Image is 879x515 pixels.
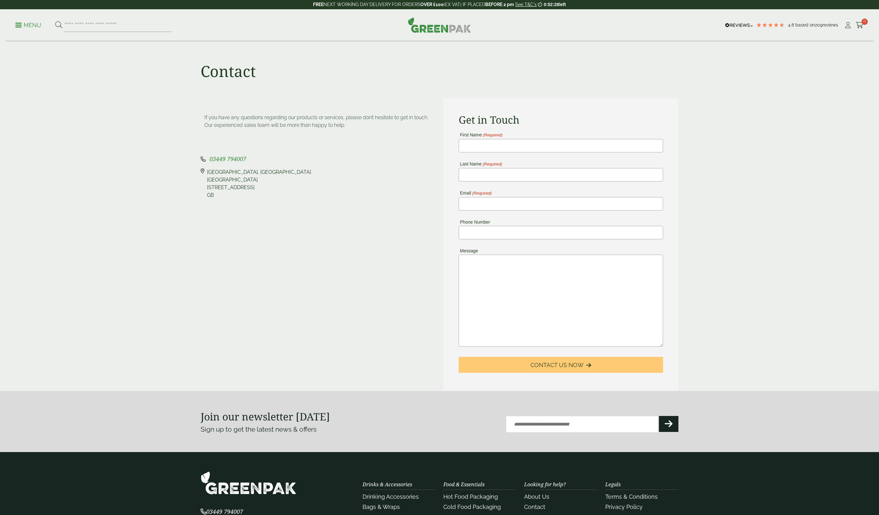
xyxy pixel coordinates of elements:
a: 03449 794007 [210,156,246,162]
span: (Required) [482,133,502,137]
label: First Name [459,133,502,137]
strong: Join our newsletter [DATE] [201,410,330,423]
strong: BEFORE 2 pm [485,2,514,7]
a: See T&C's [515,2,537,7]
span: left [559,2,566,7]
a: Privacy Policy [605,503,643,510]
h1: Contact [201,62,256,81]
span: 0 [861,19,868,25]
span: 209 [815,22,822,27]
span: reviews [822,22,838,27]
button: Contact Us Now [459,357,663,373]
a: Menu [15,21,41,28]
a: Bags & Wraps [363,503,400,510]
p: Menu [15,21,41,29]
img: REVIEWS.io [725,23,753,27]
span: 4.8 [788,22,795,27]
div: 4.78 Stars [756,22,785,28]
label: Phone Number [459,220,490,224]
img: GreenPak Supplies [408,17,471,33]
label: Email [459,191,492,196]
i: My Account [844,22,852,28]
a: 0 [856,20,864,30]
a: Hot Food Packaging [443,493,498,500]
h2: Get in Touch [459,114,663,126]
a: Drinking Accessories [363,493,419,500]
a: Contact [524,503,545,510]
span: 0:52:28 [544,2,559,7]
span: Contact Us Now [531,362,584,369]
div: [GEOGRAPHIC_DATA], [GEOGRAPHIC_DATA] [GEOGRAPHIC_DATA] [STREET_ADDRESS] GB [207,168,311,199]
i: Cart [856,22,864,28]
span: (Required) [472,191,492,196]
span: 03449 794007 [210,155,246,163]
a: Cold Food Packaging [443,503,501,510]
p: If you have any questions regarding our products or services, please don’t hesitate to get in tou... [204,114,432,129]
img: GreenPak Supplies [201,471,296,495]
strong: FREE [313,2,324,7]
a: About Us [524,493,549,500]
label: Last Name [459,162,502,166]
a: 03449 794007 [201,509,243,515]
label: Message [459,249,478,253]
strong: OVER £100 [420,2,444,7]
a: Terms & Conditions [605,493,658,500]
span: Based on [795,22,815,27]
p: Sign up to get the latest news & offers [201,424,416,434]
span: (Required) [482,162,502,166]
